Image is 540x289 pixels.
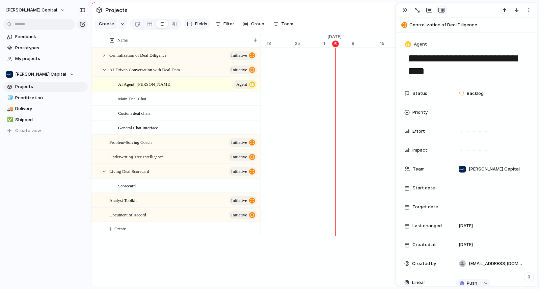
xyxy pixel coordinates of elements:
[3,93,88,103] a: 🧊Prioritization
[231,196,247,205] span: initiative
[3,115,88,125] a: ✅Shipped
[3,54,88,64] a: My projects
[456,279,481,288] button: Push
[15,83,85,90] span: Projects
[118,80,171,88] span: AI Agent: [PERSON_NAME]
[412,109,428,116] span: Priority
[412,128,425,135] span: Effort
[231,210,247,220] span: initiative
[98,222,271,236] button: Create
[3,32,88,42] a: Feedback
[15,71,66,78] span: [PERSON_NAME] Capital
[114,226,126,232] span: Create
[3,126,88,136] button: Create view
[6,7,57,14] span: [PERSON_NAME] Capital
[412,260,436,267] span: Created by
[270,19,296,29] button: Zoom
[412,185,435,191] span: Start date
[3,82,88,92] a: Projects
[412,241,436,248] span: Created at
[231,167,247,176] span: initiative
[95,19,117,29] button: Create
[469,260,523,267] span: [EMAIL_ADDRESS][DOMAIN_NAME]
[323,41,352,47] div: 1
[195,21,207,27] span: Fields
[184,19,210,29] button: Fields
[229,138,257,147] button: initiative
[15,55,85,62] span: My projects
[231,65,247,75] span: initiative
[118,182,136,189] span: Scorecard
[15,127,41,134] span: Create view
[109,51,166,59] span: Centralization of Deal Diligence
[413,166,425,173] span: Team
[3,43,88,53] a: Prototypes
[412,222,442,229] span: Last changed
[109,211,146,218] span: Document of Record
[15,95,85,101] span: Prioritization
[109,138,152,146] span: Problem-Solving Coach
[332,41,339,47] div: 5
[352,41,380,47] div: 8
[323,33,346,40] span: [DATE]
[467,90,484,97] span: Backlog
[412,279,425,286] span: Linear
[109,153,164,160] span: Underwriting Tree Intelligence
[223,21,234,27] span: Filter
[6,116,13,123] button: ✅
[118,95,146,102] span: Main Deal Chat
[7,105,12,113] div: 🚚
[409,22,534,28] span: Centralization of Deal Diligence
[399,20,534,30] button: Centralization of Deal Diligence
[231,152,247,162] span: initiative
[109,196,137,204] span: Analyst Toolkit
[15,45,85,51] span: Prototypes
[118,124,158,131] span: General Chat Interface
[15,105,85,112] span: Delivery
[229,211,257,219] button: initiative
[404,40,429,49] button: Agent
[412,90,427,97] span: Status
[229,196,257,205] button: initiative
[15,116,85,123] span: Shipped
[7,94,12,102] div: 🧊
[251,21,264,27] span: Group
[109,167,149,175] span: Living Deal Scorecard
[234,80,257,89] button: Agent
[459,241,473,248] span: [DATE]
[6,105,13,112] button: 🚚
[412,147,427,154] span: Impact
[15,33,85,40] span: Feedback
[229,65,257,74] button: initiative
[459,222,473,229] span: [DATE]
[109,65,180,73] span: AI-Driven Conversation with Deal Data
[240,19,268,29] button: Group
[380,41,408,47] div: 15
[236,80,247,89] span: Agent
[118,109,150,117] span: Custom deal chats
[267,41,295,47] div: 18
[231,51,247,60] span: initiative
[229,51,257,60] button: initiative
[99,21,114,27] span: Create
[281,21,293,27] span: Zoom
[469,166,520,173] span: [PERSON_NAME] Capital
[229,153,257,161] button: initiative
[213,19,237,29] button: Filter
[3,5,69,16] button: [PERSON_NAME] Capital
[3,104,88,114] a: 🚚Delivery
[412,204,438,210] span: Target date
[3,69,88,79] button: [PERSON_NAME] Capital
[467,280,477,287] span: Push
[7,116,12,124] div: ✅
[295,41,323,47] div: 25
[229,167,257,176] button: initiative
[6,95,13,101] button: 🧊
[104,4,129,16] span: Projects
[231,138,247,147] span: initiative
[414,41,427,48] span: Agent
